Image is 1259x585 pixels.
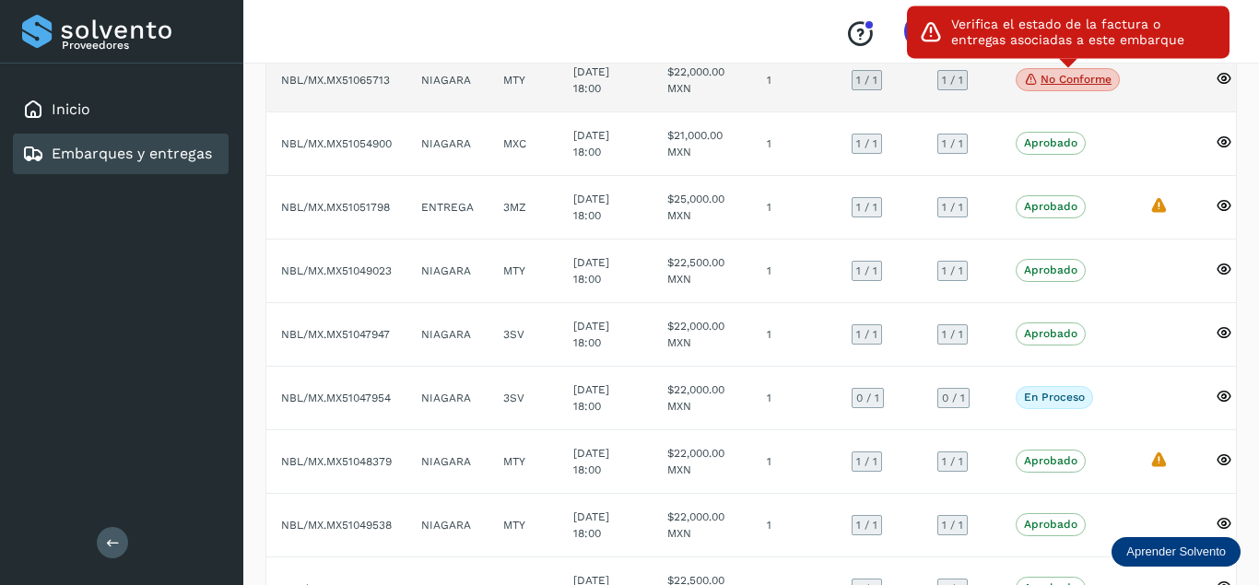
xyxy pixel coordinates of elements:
[752,303,837,367] td: 1
[1024,200,1077,213] p: Aprobado
[488,367,559,430] td: 3SV
[573,256,609,286] span: [DATE] 18:00
[856,520,877,531] span: 1 / 1
[406,112,488,176] td: NIAGARA
[1024,518,1077,531] p: Aprobado
[942,75,963,86] span: 1 / 1
[406,430,488,494] td: NIAGARA
[488,303,559,367] td: 3SV
[573,383,609,413] span: [DATE] 18:00
[488,494,559,557] td: MTY
[942,265,963,276] span: 1 / 1
[281,328,390,341] span: NBL/MX.MX51047947
[13,134,229,174] div: Embarques y entregas
[752,494,837,557] td: 1
[752,240,837,303] td: 1
[752,176,837,240] td: 1
[488,176,559,240] td: 3MZ
[856,456,877,467] span: 1 / 1
[653,176,752,240] td: $25,000.00 MXN
[406,49,488,112] td: NIAGARA
[942,138,963,149] span: 1 / 1
[752,430,837,494] td: 1
[653,367,752,430] td: $22,000.00 MXN
[281,455,392,468] span: NBL/MX.MX51048379
[1024,136,1077,149] p: Aprobado
[573,447,609,476] span: [DATE] 18:00
[856,75,877,86] span: 1 / 1
[1126,544,1226,559] p: Aprender Solvento
[281,264,392,277] span: NBL/MX.MX51049023
[488,112,559,176] td: MXC
[573,65,609,95] span: [DATE] 18:00
[1024,391,1085,404] p: En proceso
[1024,327,1077,340] p: Aprobado
[62,39,221,52] p: Proveedores
[1024,263,1077,276] p: Aprobado
[856,202,877,213] span: 1 / 1
[488,49,559,112] td: MTY
[406,176,488,240] td: ENTREGA
[573,193,609,222] span: [DATE] 18:00
[52,145,212,162] a: Embarques y entregas
[942,392,965,404] span: 0 / 1
[281,392,391,404] span: NBL/MX.MX51047954
[653,430,752,494] td: $22,000.00 MXN
[281,74,390,87] span: NBL/MX.MX51065713
[406,367,488,430] td: NIAGARA
[942,456,963,467] span: 1 / 1
[856,329,877,340] span: 1 / 1
[1024,454,1077,467] p: Aprobado
[406,494,488,557] td: NIAGARA
[856,265,877,276] span: 1 / 1
[942,329,963,340] span: 1 / 1
[752,367,837,430] td: 1
[406,240,488,303] td: NIAGARA
[752,112,837,176] td: 1
[406,303,488,367] td: NIAGARA
[653,112,752,176] td: $21,000.00 MXN
[573,129,609,158] span: [DATE] 18:00
[281,519,392,532] span: NBL/MX.MX51049538
[1041,73,1112,86] p: No conforme
[281,201,390,214] span: NBL/MX.MX51051798
[13,89,229,130] div: Inicio
[856,392,879,404] span: 0 / 1
[52,100,90,118] a: Inicio
[573,320,609,349] span: [DATE] 18:00
[281,137,392,150] span: NBL/MX.MX51054900
[653,303,752,367] td: $22,000.00 MXN
[1112,537,1241,567] div: Aprender Solvento
[653,494,752,557] td: $22,000.00 MXN
[653,240,752,303] td: $22,500.00 MXN
[752,49,837,112] td: 1
[942,202,963,213] span: 1 / 1
[573,510,609,540] span: [DATE] 18:00
[942,520,963,531] span: 1 / 1
[488,240,559,303] td: MTY
[488,430,559,494] td: MTY
[951,17,1218,48] p: Verifica el estado de la factura o entregas asociadas a este embarque
[653,49,752,112] td: $22,000.00 MXN
[856,138,877,149] span: 1 / 1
